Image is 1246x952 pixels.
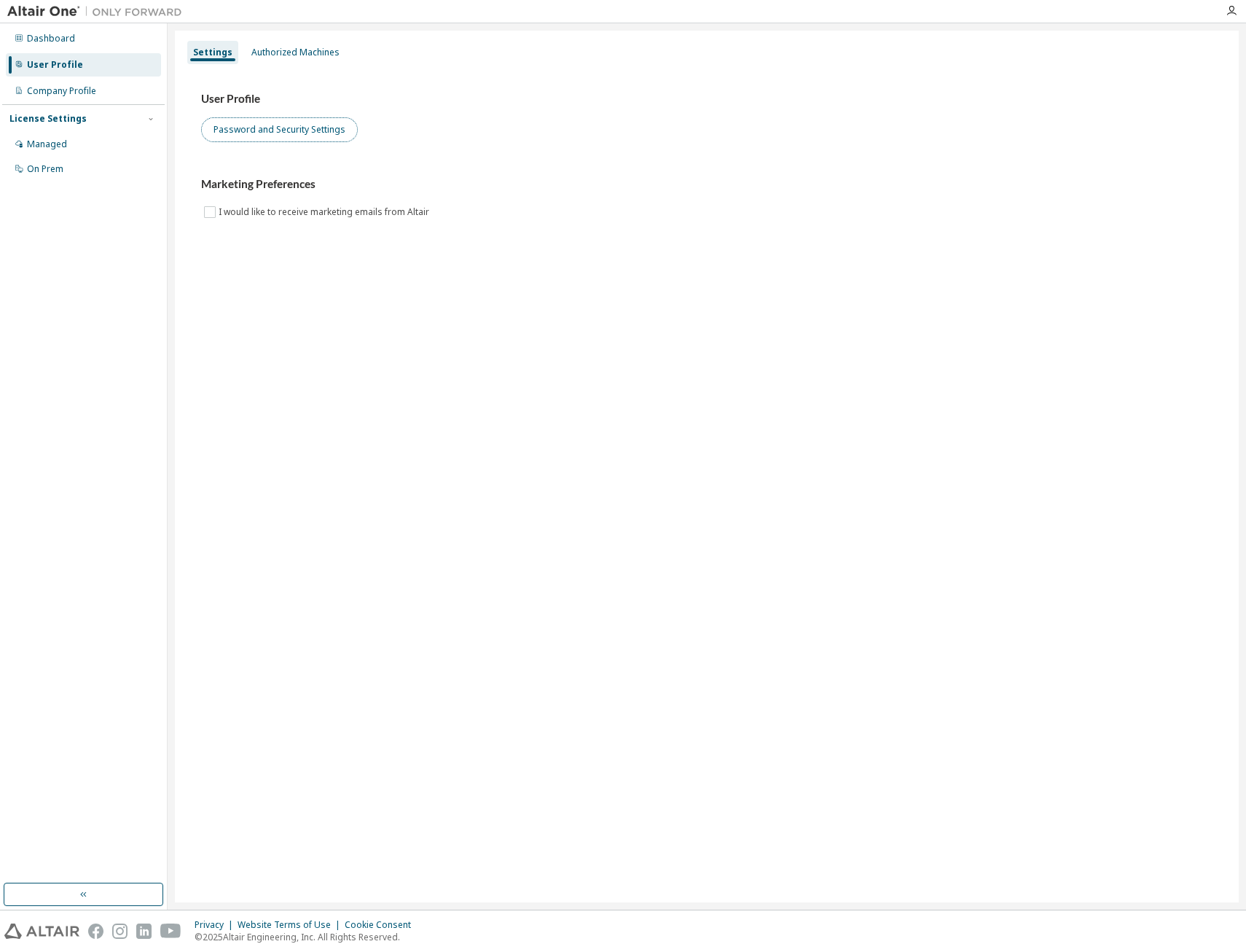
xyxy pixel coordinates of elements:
[136,924,152,939] img: linkedin.svg
[160,924,181,939] img: youtube.svg
[238,919,345,931] div: Website Terms of Use
[193,47,232,58] div: Settings
[201,177,1212,192] h3: Marketing Preferences
[27,138,67,150] div: Managed
[195,931,420,943] p: © 2025 Altair Engineering, Inc. All Rights Reserved.
[201,92,1212,106] h3: User Profile
[27,163,63,175] div: On Prem
[27,33,75,44] div: Dashboard
[27,59,83,71] div: User Profile
[88,924,103,939] img: facebook.svg
[112,924,128,939] img: instagram.svg
[195,919,238,931] div: Privacy
[9,113,87,125] div: License Settings
[345,919,420,931] div: Cookie Consent
[251,47,340,58] div: Authorized Machines
[201,117,358,142] button: Password and Security Settings
[219,203,432,221] label: I would like to receive marketing emails from Altair
[7,4,189,19] img: Altair One
[4,924,79,939] img: altair_logo.svg
[27,85,96,97] div: Company Profile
